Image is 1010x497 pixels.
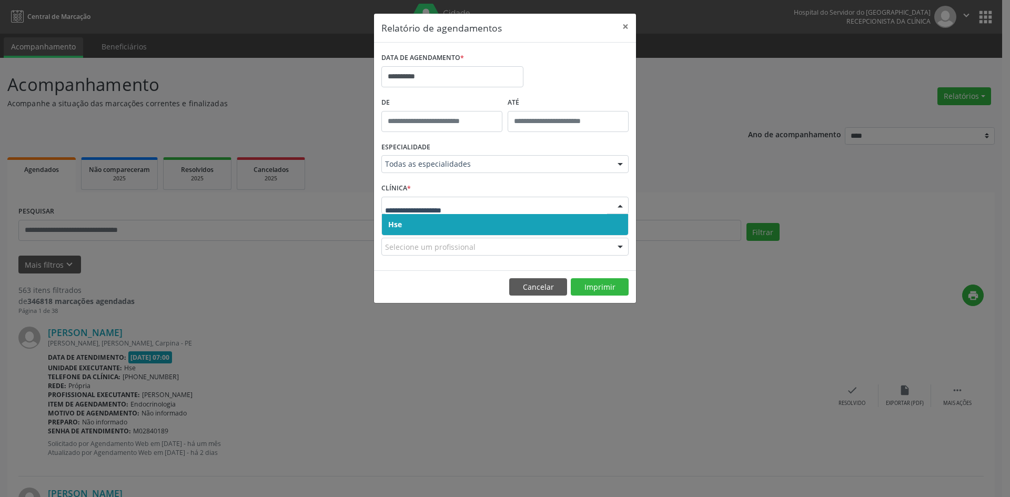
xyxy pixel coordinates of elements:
[381,95,502,111] label: De
[615,14,636,39] button: Close
[388,219,402,229] span: Hse
[508,95,629,111] label: ATÉ
[381,180,411,197] label: CLÍNICA
[571,278,629,296] button: Imprimir
[381,50,464,66] label: DATA DE AGENDAMENTO
[385,241,476,252] span: Selecione um profissional
[381,21,502,35] h5: Relatório de agendamentos
[509,278,567,296] button: Cancelar
[381,139,430,156] label: ESPECIALIDADE
[385,159,607,169] span: Todas as especialidades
